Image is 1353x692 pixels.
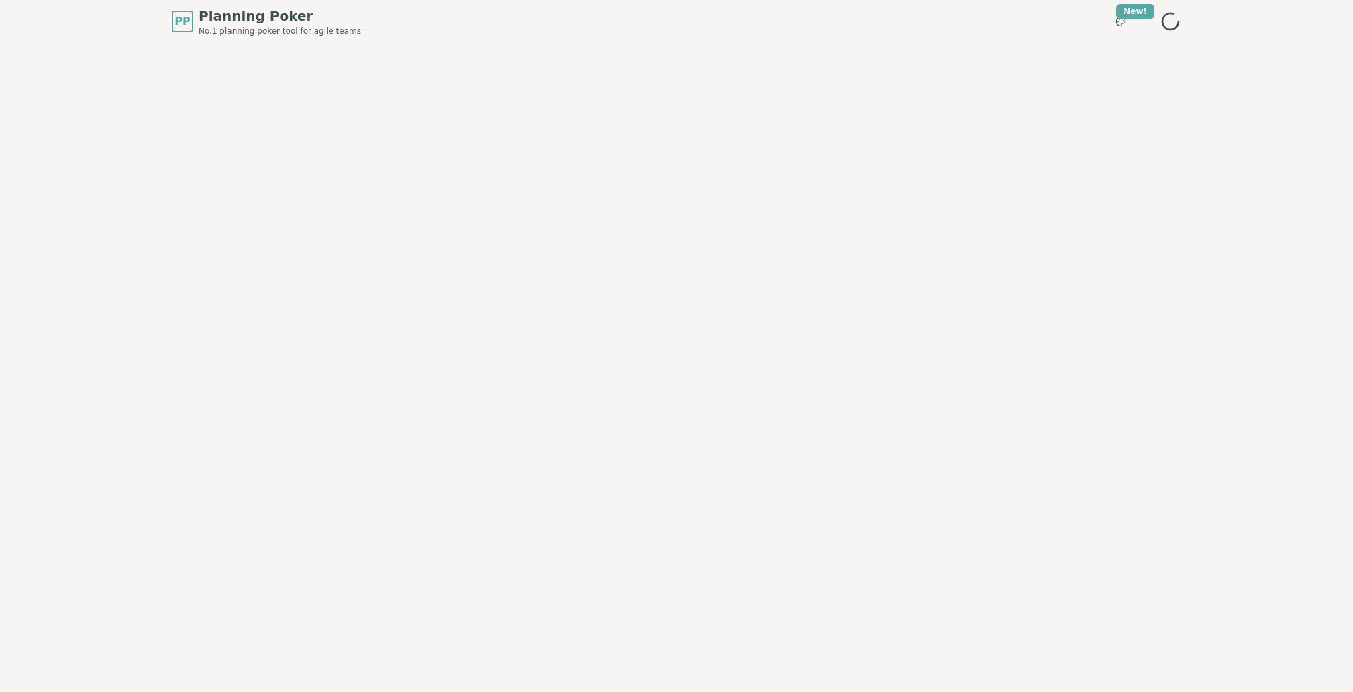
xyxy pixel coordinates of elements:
span: Planning Poker [199,7,361,26]
button: New! [1109,9,1133,34]
span: PP [174,13,190,30]
a: PPPlanning PokerNo.1 planning poker tool for agile teams [172,7,361,36]
div: New! [1116,4,1154,19]
span: No.1 planning poker tool for agile teams [199,26,361,36]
